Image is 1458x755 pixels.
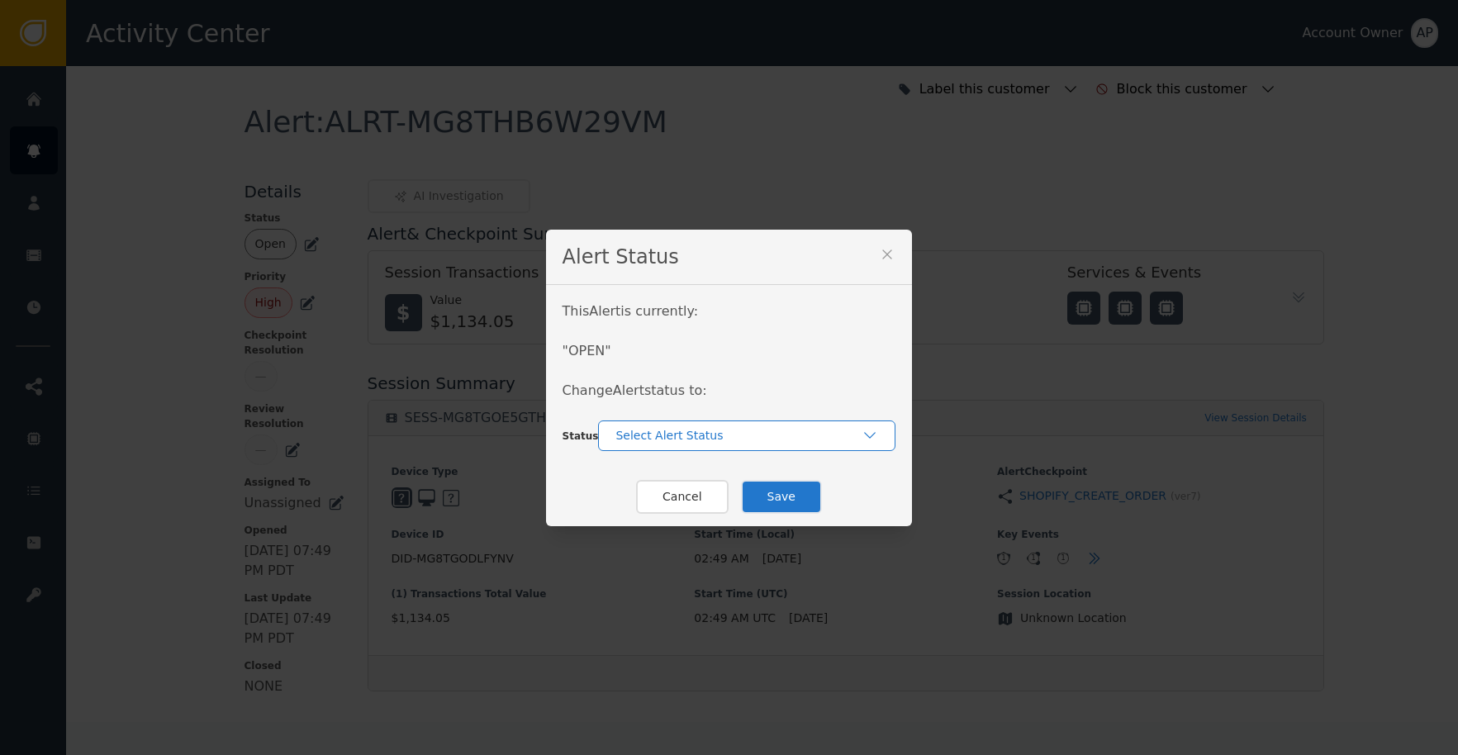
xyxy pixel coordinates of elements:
span: Status [563,430,599,442]
span: " OPEN " [563,343,611,359]
button: Select Alert Status [598,420,895,451]
span: Change Alert status to: [563,382,707,398]
div: Alert Status [546,230,913,285]
div: Select Alert Status [615,427,862,444]
button: Save [741,480,822,514]
span: This Alert is currently: [563,303,699,319]
button: Cancel [636,480,728,514]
